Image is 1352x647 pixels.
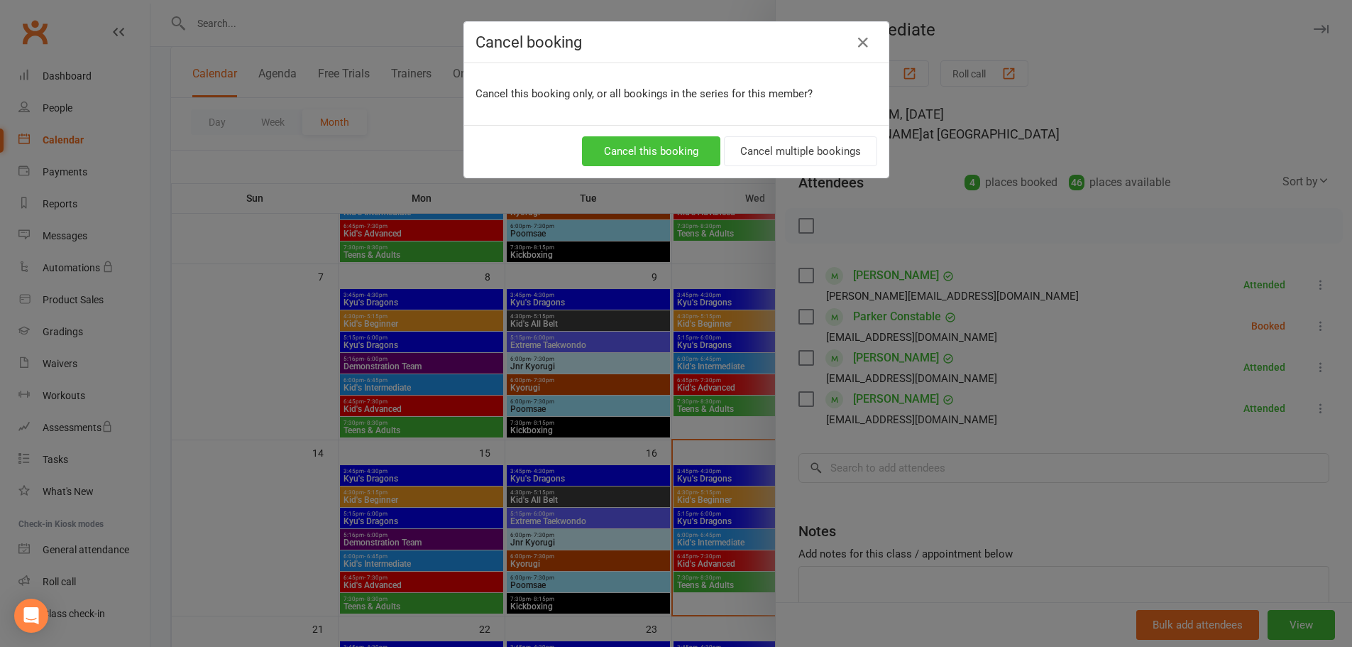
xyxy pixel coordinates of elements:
[582,136,720,166] button: Cancel this booking
[852,31,874,54] button: Close
[476,85,877,102] p: Cancel this booking only, or all bookings in the series for this member?
[14,599,48,633] div: Open Intercom Messenger
[476,33,877,51] h4: Cancel booking
[724,136,877,166] button: Cancel multiple bookings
